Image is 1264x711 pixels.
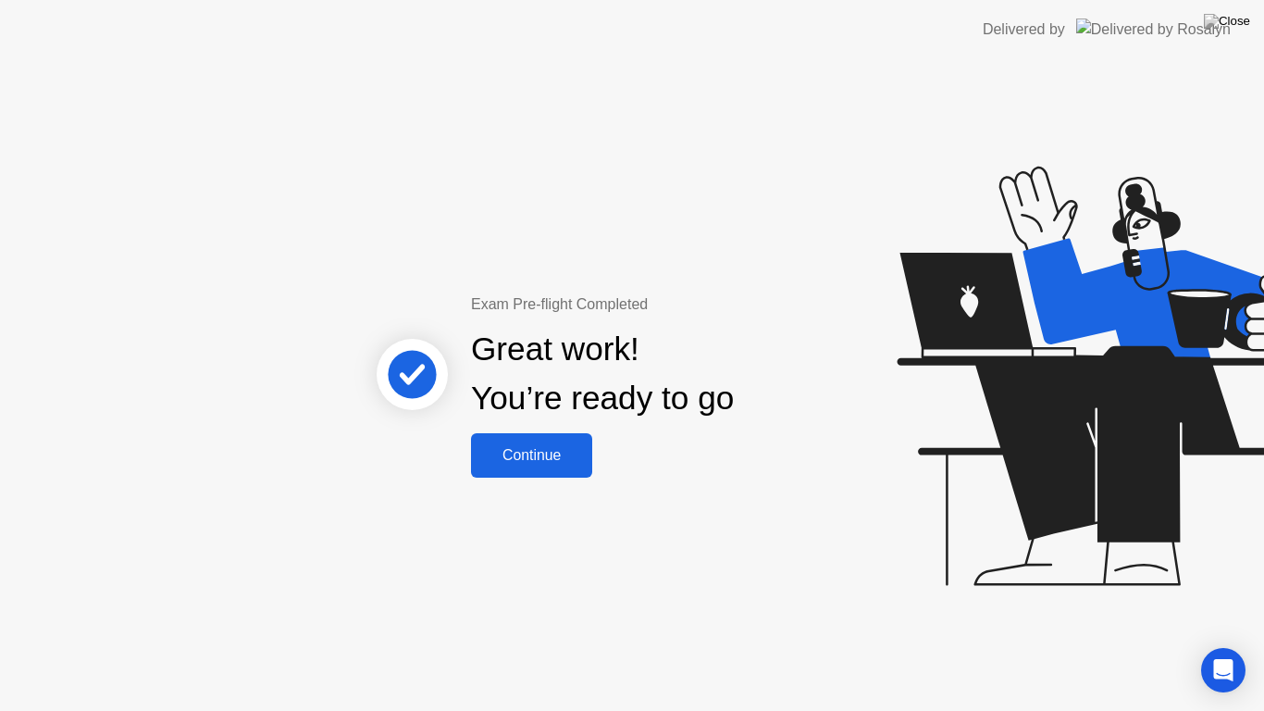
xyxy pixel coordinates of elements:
[1204,14,1250,29] img: Close
[1201,648,1245,692] div: Open Intercom Messenger
[1076,19,1231,40] img: Delivered by Rosalyn
[471,433,592,478] button: Continue
[471,293,853,316] div: Exam Pre-flight Completed
[983,19,1065,41] div: Delivered by
[477,447,587,464] div: Continue
[471,325,734,423] div: Great work! You’re ready to go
